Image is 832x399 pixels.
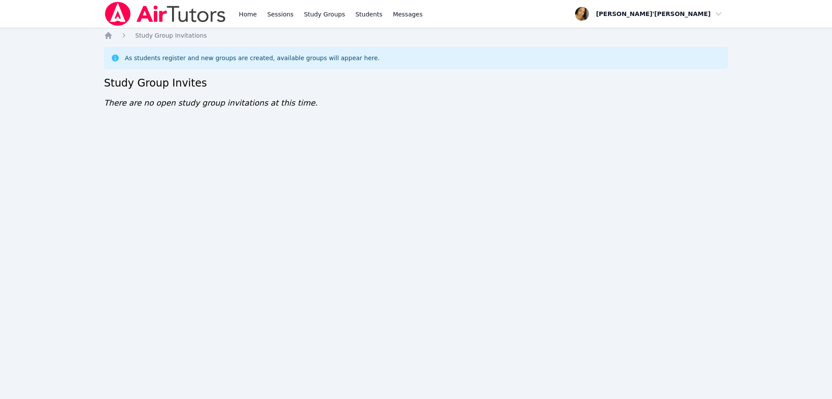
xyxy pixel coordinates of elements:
[125,54,380,62] div: As students register and new groups are created, available groups will appear here.
[135,31,207,40] a: Study Group Invitations
[104,98,318,107] span: There are no open study group invitations at this time.
[104,76,728,90] h2: Study Group Invites
[104,31,728,40] nav: Breadcrumb
[135,32,207,39] span: Study Group Invitations
[104,2,227,26] img: Air Tutors
[393,10,423,19] span: Messages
